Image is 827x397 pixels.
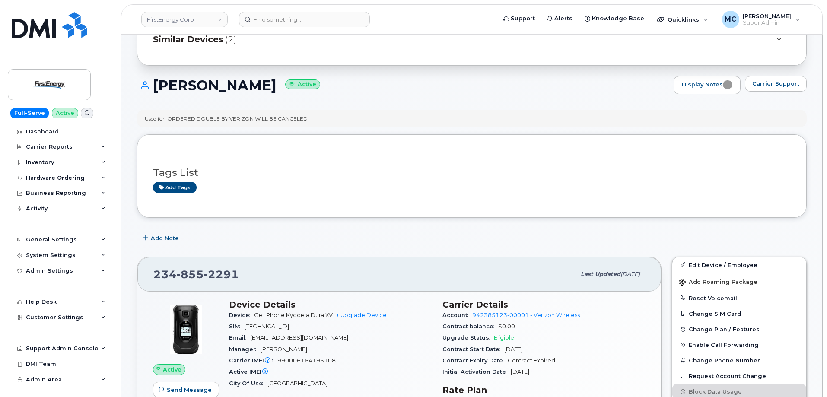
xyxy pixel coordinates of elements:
[541,10,579,27] a: Alerts
[672,257,806,273] a: Edit Device / Employee
[789,359,821,391] iframe: Messenger Launcher
[504,346,523,353] span: [DATE]
[672,353,806,368] button: Change Phone Number
[153,268,239,281] span: 234
[743,13,791,19] span: [PERSON_NAME]
[592,14,644,23] span: Knowledge Base
[141,12,228,27] a: FirstEnergy Corp
[250,334,348,341] span: [EMAIL_ADDRESS][DOMAIN_NAME]
[716,11,806,28] div: Marty Courter
[745,76,807,92] button: Carrier Support
[229,312,254,318] span: Device
[689,342,759,348] span: Enable Call Forwarding
[672,306,806,321] button: Change SIM Card
[442,312,472,318] span: Account
[137,78,669,93] h1: [PERSON_NAME]
[442,357,508,364] span: Contract Expiry Date
[275,368,280,375] span: —
[725,14,736,25] span: MC
[752,79,799,88] span: Carrier Support
[511,368,529,375] span: [DATE]
[277,357,336,364] span: 990006164195108
[494,334,514,341] span: Eligible
[336,312,387,318] a: + Upgrade Device
[229,299,432,310] h3: Device Details
[245,323,289,330] span: [TECHNICAL_ID]
[498,323,515,330] span: $0.00
[153,33,223,46] span: Similar Devices
[153,167,791,178] h3: Tags List
[160,304,212,356] img: image20231002-3703462-1jxprgc.jpeg
[261,346,307,353] span: [PERSON_NAME]
[442,334,494,341] span: Upgrade Status
[239,12,370,27] input: Find something...
[442,346,504,353] span: Contract Start Date
[167,386,212,394] span: Send Message
[651,11,714,28] div: Quicklinks
[229,346,261,353] span: Manager
[229,334,250,341] span: Email
[679,279,757,287] span: Add Roaming Package
[137,231,186,246] button: Add Note
[229,368,275,375] span: Active IMEI
[672,321,806,337] button: Change Plan / Features
[442,299,646,310] h3: Carrier Details
[254,312,333,318] span: Cell Phone Kyocera Dura XV
[151,234,179,242] span: Add Note
[672,290,806,306] button: Reset Voicemail
[163,365,181,374] span: Active
[229,323,245,330] span: SIM
[177,268,204,281] span: 855
[508,357,555,364] span: Contract Expired
[442,323,498,330] span: Contract balance
[285,79,320,89] small: Active
[225,33,236,46] span: (2)
[153,182,197,193] a: Add tags
[620,271,640,277] span: [DATE]
[511,14,535,23] span: Support
[204,268,239,281] span: 2291
[579,10,650,27] a: Knowledge Base
[674,76,741,94] a: Display Notes1
[689,326,760,333] span: Change Plan / Features
[672,273,806,290] button: Add Roaming Package
[497,10,541,27] a: Support
[672,368,806,384] button: Request Account Change
[472,312,580,318] a: 942385123-00001 - Verizon Wireless
[145,115,308,122] div: Used for: ORDERED DOUBLE BY VERIZON WILL BE CANCELED
[672,337,806,353] button: Enable Call Forwarding
[442,368,511,375] span: Initial Activation Date
[581,271,620,277] span: Last updated
[554,14,573,23] span: Alerts
[229,380,267,387] span: City Of Use
[668,16,699,23] span: Quicklinks
[442,385,646,395] h3: Rate Plan
[229,357,277,364] span: Carrier IMEI
[743,19,791,26] span: Super Admin
[267,380,328,387] span: [GEOGRAPHIC_DATA]
[723,80,732,89] span: 1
